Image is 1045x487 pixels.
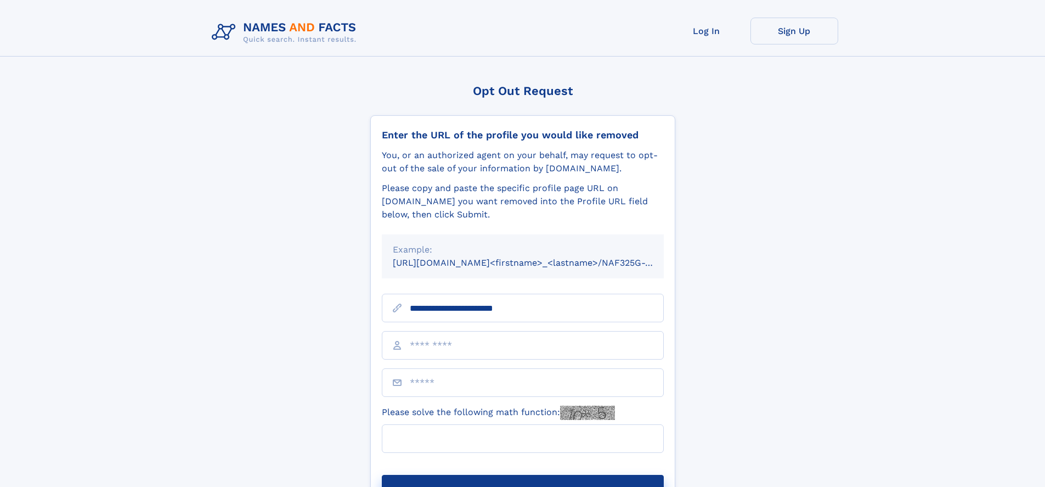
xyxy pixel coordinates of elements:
div: Opt Out Request [370,84,675,98]
a: Sign Up [750,18,838,44]
a: Log In [663,18,750,44]
small: [URL][DOMAIN_NAME]<firstname>_<lastname>/NAF325G-xxxxxxxx [393,258,685,268]
div: Enter the URL of the profile you would like removed [382,129,664,141]
div: You, or an authorized agent on your behalf, may request to opt-out of the sale of your informatio... [382,149,664,175]
img: Logo Names and Facts [207,18,365,47]
div: Please copy and paste the specific profile page URL on [DOMAIN_NAME] you want removed into the Pr... [382,182,664,221]
label: Please solve the following math function: [382,406,615,420]
div: Example: [393,243,653,256]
